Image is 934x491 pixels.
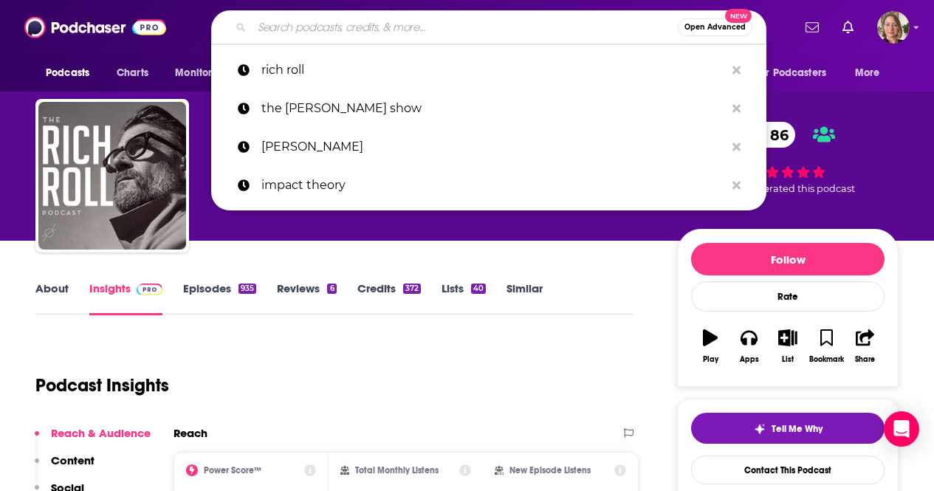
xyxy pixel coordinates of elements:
div: 935 [238,284,256,294]
a: impact theory [211,166,766,205]
a: Episodes935 [183,281,256,315]
p: impact theory [261,166,725,205]
span: Tell Me Why [772,423,823,435]
span: Podcasts [46,63,89,83]
span: Charts [117,63,148,83]
h2: Power Score™ [204,465,261,475]
a: About [35,281,69,315]
button: Open AdvancedNew [678,18,752,36]
a: Lists40 [442,281,486,315]
button: open menu [165,59,247,87]
a: Credits372 [357,281,421,315]
img: The Rich Roll Podcast [38,102,186,250]
div: Rate [691,281,885,312]
span: Logged in as AriFortierPr [877,11,910,44]
div: List [782,355,794,364]
button: Apps [729,320,768,373]
button: Follow [691,243,885,275]
h2: Reach [174,426,207,440]
a: Show notifications dropdown [837,15,859,40]
a: Similar [507,281,543,315]
a: [PERSON_NAME] [211,128,766,166]
button: Share [846,320,885,373]
img: Podchaser - Follow, Share and Rate Podcasts [24,13,166,41]
div: Search podcasts, credits, & more... [211,10,766,44]
button: Show profile menu [877,11,910,44]
a: Charts [107,59,157,87]
span: Monitoring [175,63,227,83]
a: Show notifications dropdown [800,15,825,40]
span: Open Advanced [684,24,746,31]
span: New [725,9,752,23]
img: Podchaser Pro [137,284,162,295]
p: rich roll [261,51,725,89]
p: the rich roll show [261,89,725,128]
button: Content [35,453,95,481]
button: Reach & Audience [35,426,151,453]
a: Reviews6 [277,281,336,315]
button: open menu [746,59,848,87]
button: open menu [845,59,899,87]
img: tell me why sparkle [754,423,766,435]
div: 86 13 peoplerated this podcast [677,112,899,204]
button: Play [691,320,729,373]
span: More [855,63,880,83]
h1: Podcast Insights [35,374,169,396]
button: List [769,320,807,373]
p: Reach & Audience [51,426,151,440]
div: Share [855,355,875,364]
img: User Profile [877,11,910,44]
span: rated this podcast [769,183,855,194]
span: 86 [755,122,796,148]
div: 6 [327,284,336,294]
button: Bookmark [807,320,845,373]
div: 372 [403,284,421,294]
div: Apps [740,355,759,364]
a: rich roll [211,51,766,89]
p: Content [51,453,95,467]
div: Play [703,355,718,364]
a: the [PERSON_NAME] show [211,89,766,128]
h2: Total Monthly Listens [355,465,439,475]
h2: New Episode Listens [509,465,591,475]
div: 40 [471,284,486,294]
a: Contact This Podcast [691,456,885,484]
button: tell me why sparkleTell Me Why [691,413,885,444]
button: open menu [35,59,109,87]
a: 86 [741,122,796,148]
span: For Podcasters [755,63,826,83]
a: InsightsPodchaser Pro [89,281,162,315]
div: Open Intercom Messenger [884,411,919,447]
input: Search podcasts, credits, & more... [252,16,678,39]
p: hbr ideacast [261,128,725,166]
div: Bookmark [809,355,844,364]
